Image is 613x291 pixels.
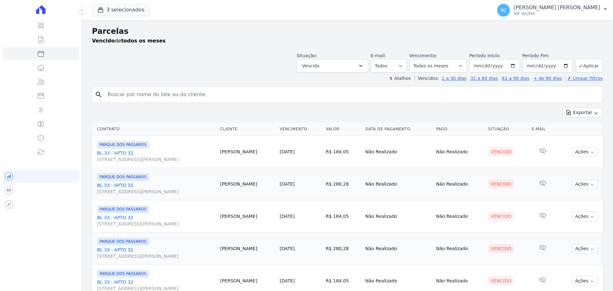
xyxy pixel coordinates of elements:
div: Vencido [488,212,514,221]
a: BL 33 - APTO 32[STREET_ADDRESS][PERSON_NAME] [97,214,215,227]
a: ✗ Limpar Filtros [564,76,603,81]
p: Ver opções [514,11,600,16]
label: Situação: [297,53,317,58]
span: [STREET_ADDRESS][PERSON_NAME] [97,156,215,163]
span: [STREET_ADDRESS][PERSON_NAME] [97,188,215,195]
th: Data de Pagamento [363,123,434,136]
strong: Vencido [92,38,115,44]
td: R$ 280,28 [323,168,363,200]
td: Não Realizado [363,168,434,200]
span: PARQUE DOS PASSAROS [97,270,149,278]
td: [PERSON_NAME] [217,168,277,200]
span: PARQUE DOS PASSAROS [97,141,149,149]
td: Não Realizado [363,233,434,265]
label: Vencimento: [409,53,437,58]
td: Não Realizado [363,200,434,233]
a: [DATE] [280,149,295,154]
button: Ações [572,179,598,189]
label: Período Fim: [522,52,573,59]
th: E-mail [529,123,556,136]
a: + de 90 dias [534,76,562,81]
button: Exportar [563,108,603,118]
button: Ações [572,244,598,254]
td: [PERSON_NAME] [217,200,277,233]
span: Vencido [302,62,320,70]
a: 31 a 60 dias [470,76,498,81]
strong: todos os meses [121,38,166,44]
a: [DATE] [280,278,295,283]
a: [DATE] [280,181,295,187]
label: Período Inicío: [469,53,501,58]
label: ↯ Atalhos [389,76,411,81]
th: Situação [486,123,529,136]
a: [DATE] [280,246,295,251]
th: Contrato [92,123,217,136]
button: RC [PERSON_NAME] [PERSON_NAME] Ver opções [492,1,613,19]
a: BL 33 - APTO 32[STREET_ADDRESS][PERSON_NAME] [97,182,215,195]
a: 61 a 90 dias [502,76,529,81]
span: [STREET_ADDRESS][PERSON_NAME] [97,253,215,259]
span: [STREET_ADDRESS][PERSON_NAME] [97,221,215,227]
button: Ações [572,211,598,221]
label: E-mail: [371,53,386,58]
td: Não Realizado [434,200,486,233]
td: R$ 280,28 [323,233,363,265]
button: Aplicar [575,59,603,73]
input: Buscar por nome do lote ou do cliente [104,88,600,101]
a: BL 33 - APTO 32[STREET_ADDRESS][PERSON_NAME] [97,247,215,259]
a: BL 33 - APTO 32[STREET_ADDRESS][PERSON_NAME] [97,150,215,163]
th: Cliente [217,123,277,136]
button: Ações [572,147,598,157]
h2: Parcelas [92,26,603,37]
a: 1 a 30 dias [442,76,466,81]
div: Vencido [488,276,514,285]
button: Ações [572,276,598,286]
td: Não Realizado [434,136,486,168]
td: R$ 184,05 [323,200,363,233]
button: 3 selecionados [92,4,150,16]
td: Não Realizado [434,168,486,200]
p: de [92,37,166,45]
td: Não Realizado [363,136,434,168]
a: [DATE] [280,214,295,219]
label: Vencidos: [415,76,439,81]
span: PARQUE DOS PASSAROS [97,173,149,181]
button: Vencido [297,59,368,73]
td: [PERSON_NAME] [217,136,277,168]
i: search [95,91,102,98]
div: Vencido [488,147,514,156]
div: Vencido [488,244,514,253]
td: Não Realizado [434,233,486,265]
p: [PERSON_NAME] [PERSON_NAME] [514,4,600,11]
th: Pago [434,123,486,136]
span: PARQUE DOS PASSAROS [97,238,149,245]
td: [PERSON_NAME] [217,233,277,265]
span: RC [501,8,507,12]
div: Vencido [488,180,514,188]
th: Vencimento [277,123,323,136]
span: PARQUE DOS PASSAROS [97,205,149,213]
